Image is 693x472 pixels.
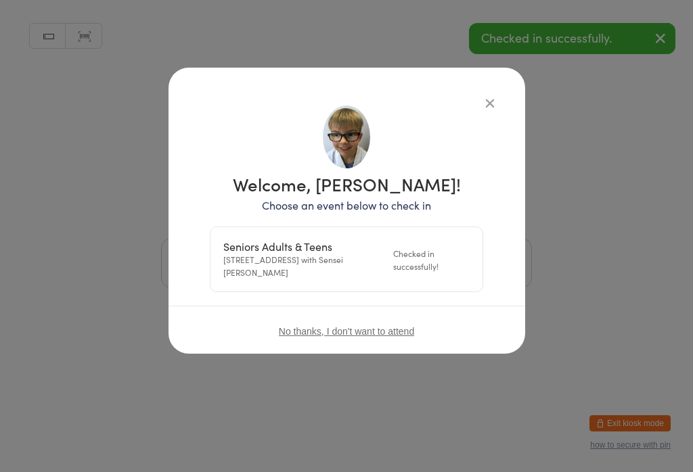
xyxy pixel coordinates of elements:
h1: Welcome, [PERSON_NAME]! [210,175,483,193]
img: image1567495814.png [323,105,370,168]
div: Checked in successfully! [393,247,470,273]
div: Seniors Adults & Teens [223,240,385,253]
p: Choose an event below to check in [210,197,483,213]
button: No thanks, I don't want to attend [279,326,414,337]
div: [STREET_ADDRESS] with Sensei [PERSON_NAME] [223,240,385,279]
